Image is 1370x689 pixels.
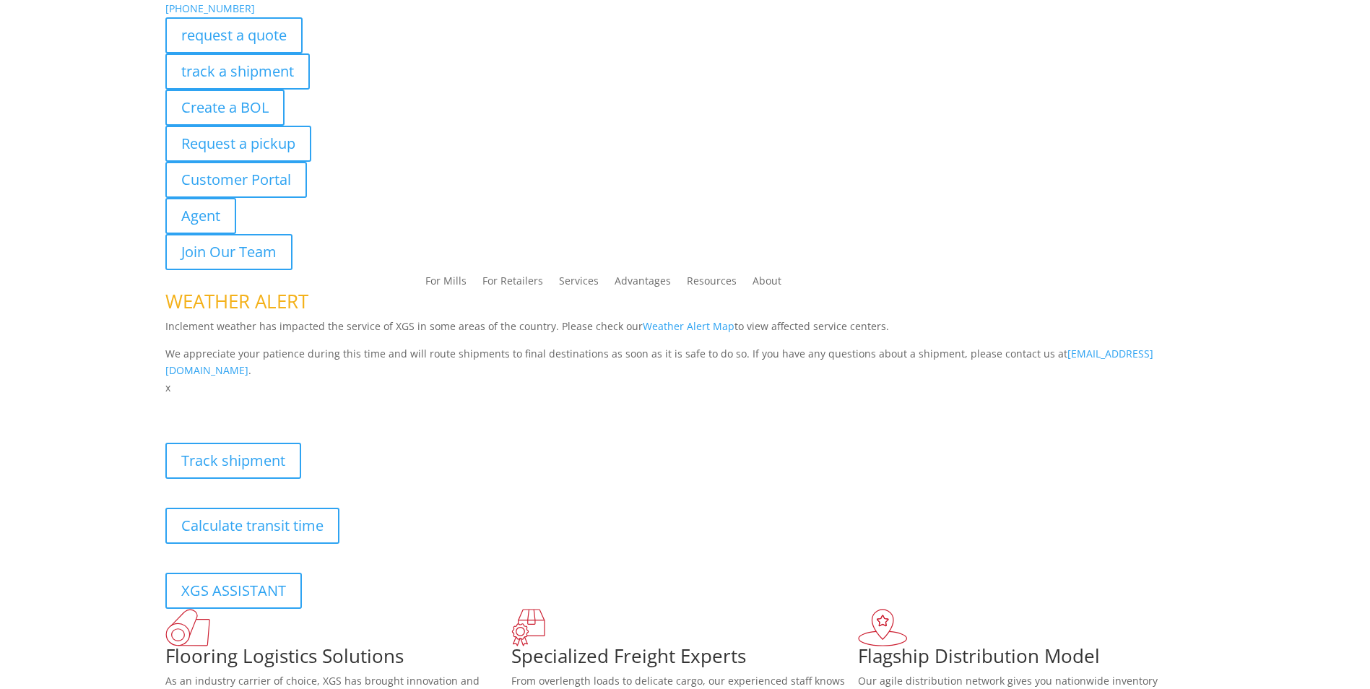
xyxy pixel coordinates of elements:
p: x [165,379,1205,396]
h1: Flooring Logistics Solutions [165,646,512,672]
h1: Specialized Freight Experts [511,646,858,672]
span: WEATHER ALERT [165,288,308,314]
a: Calculate transit time [165,508,339,544]
a: Join Our Team [165,234,292,270]
a: track a shipment [165,53,310,90]
a: For Mills [425,276,467,292]
a: request a quote [165,17,303,53]
a: XGS ASSISTANT [165,573,302,609]
p: Inclement weather has impacted the service of XGS in some areas of the country. Please check our ... [165,318,1205,345]
img: xgs-icon-flagship-distribution-model-red [858,609,908,646]
a: Customer Portal [165,162,307,198]
a: Track shipment [165,443,301,479]
a: Resources [687,276,737,292]
a: Weather Alert Map [643,319,734,333]
img: xgs-icon-focused-on-flooring-red [511,609,545,646]
a: About [753,276,781,292]
a: Request a pickup [165,126,311,162]
a: Agent [165,198,236,234]
img: xgs-icon-total-supply-chain-intelligence-red [165,609,210,646]
a: Create a BOL [165,90,285,126]
a: [PHONE_NUMBER] [165,1,255,15]
a: For Retailers [482,276,543,292]
b: Visibility, transparency, and control for your entire supply chain. [165,399,487,412]
p: We appreciate your patience during this time and will route shipments to final destinations as so... [165,345,1205,380]
h1: Flagship Distribution Model [858,646,1205,672]
a: Advantages [615,276,671,292]
a: Services [559,276,599,292]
